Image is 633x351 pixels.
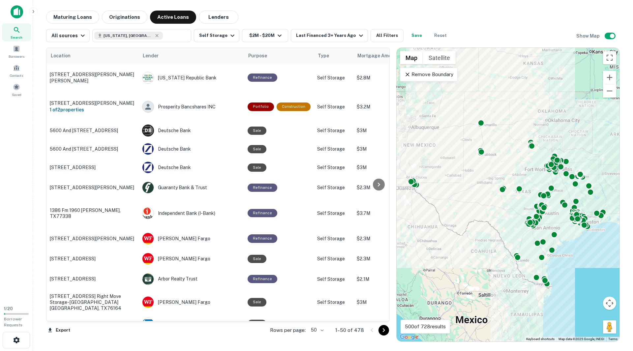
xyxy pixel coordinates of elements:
a: Open this area in Google Maps (opens a new window) [398,333,420,341]
div: This loan purpose was for refinancing [248,184,277,192]
a: Contacts [2,62,31,79]
p: $3.2M [357,103,423,110]
button: Active Loans [150,11,196,24]
div: Guaranty Bank & Trust [142,182,241,193]
div: Sale [248,298,266,306]
p: D B [145,127,151,134]
p: $18.7M [357,320,423,327]
div: Sale [248,145,266,153]
iframe: Chat Widget [600,277,633,309]
img: picture [142,297,154,308]
p: Self Storage [317,210,350,217]
img: picture [142,274,154,285]
a: Search [2,23,31,41]
span: Lender [143,52,159,60]
button: Show street map [400,51,423,64]
div: This loan purpose was for refinancing [248,234,277,243]
p: [STREET_ADDRESS][PERSON_NAME] [50,100,136,106]
button: Reset [430,29,451,42]
div: Deutsche Bank [142,143,241,155]
p: 500 of 728 results [405,323,446,331]
p: Self Storage [317,74,350,81]
span: Search [11,35,22,40]
img: picture [142,233,154,244]
p: 3000 Fm [STREET_ADDRESS] [50,321,136,327]
img: picture [142,143,154,155]
button: Keyboard shortcuts [526,337,555,341]
span: Map data ©2025 Google, INEGI [558,337,604,341]
button: Lenders [199,11,238,24]
img: Google [398,333,420,341]
div: Last Financed 3+ Years Ago [296,32,365,40]
div: Sale [248,320,266,328]
div: Prosperity Bancshares INC [142,101,241,113]
div: Starwood Property Trust [142,318,241,330]
div: [PERSON_NAME] Fargo [142,296,241,308]
div: Sale [248,163,266,172]
p: $2.3M [357,184,423,191]
p: $2.1M [357,276,423,283]
div: Independent Bank (i-bank) [142,207,241,219]
span: Borrowers [9,54,24,59]
div: This loan purpose was for refinancing [248,73,277,82]
span: Mortgage Amount [357,52,407,60]
div: [US_STATE] Republic Bank [142,72,241,84]
p: Self Storage [317,127,350,134]
p: [STREET_ADDRESS][PERSON_NAME] [50,236,136,242]
button: Drag Pegman onto the map to open Street View [603,320,616,334]
p: $3.7M [357,210,423,217]
p: 5600 And [STREET_ADDRESS] [50,146,136,152]
h6: Show Map [576,32,601,40]
div: Deutsche Bank [142,125,241,136]
p: $2.3M [357,255,423,262]
div: Deutsche Bank [142,161,241,173]
div: All sources [51,32,87,40]
th: Location [46,48,139,64]
p: $2.3M [357,235,423,242]
div: Arbor Realty Trust [142,273,241,285]
img: picture [142,318,154,329]
button: Export [46,325,72,335]
a: Borrowers [2,43,31,60]
button: $2M - $20M [242,29,288,42]
a: Saved [2,81,31,99]
span: Saved [12,92,21,97]
p: [STREET_ADDRESS] [50,164,136,170]
span: [US_STATE], [GEOGRAPHIC_DATA] [104,33,153,39]
p: $3M [357,299,423,306]
span: Type [318,52,338,60]
span: Contacts [10,73,23,78]
div: This loan purpose was for construction [277,102,311,111]
div: This loan purpose was for refinancing [248,209,277,217]
p: [STREET_ADDRESS][PERSON_NAME] [50,185,136,190]
button: All sources [46,29,90,42]
h6: 1 of 2 properties [50,106,136,113]
span: Borrower Requests [4,317,22,327]
p: $3M [357,164,423,171]
p: Remove Boundary [404,71,453,78]
p: [STREET_ADDRESS] [50,276,136,282]
button: Maturing Loans [46,11,99,24]
p: $3M [357,127,423,134]
img: picture [142,253,154,264]
p: Self Storage [317,145,350,153]
a: Terms [608,337,618,341]
div: [PERSON_NAME] Fargo [142,253,241,265]
th: Purpose [244,48,314,64]
p: $3M [357,145,423,153]
div: This is a portfolio loan with 2 properties [248,102,274,111]
button: Last Financed 3+ Years Ago [291,29,368,42]
p: Self Storage [317,320,350,327]
p: 1–50 of 478 [335,326,364,334]
p: Self Storage [317,103,350,110]
button: Toggle fullscreen view [603,51,616,64]
button: All Filters [371,29,404,42]
img: picture [142,208,154,219]
button: Show satellite imagery [423,51,456,64]
p: Self Storage [317,276,350,283]
div: 0 0 [397,48,619,341]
